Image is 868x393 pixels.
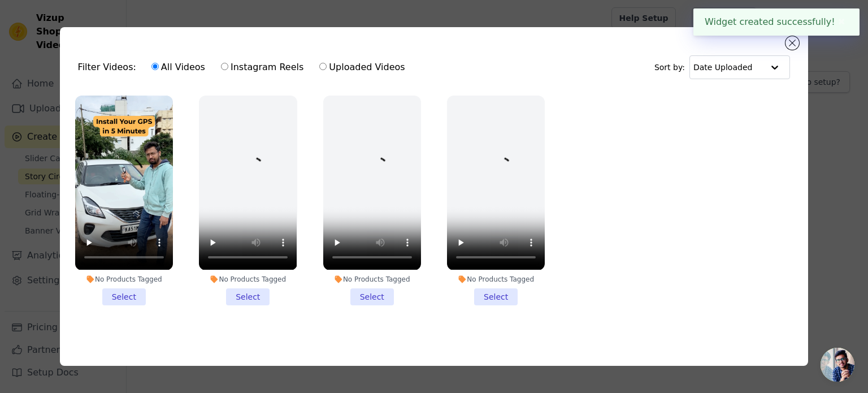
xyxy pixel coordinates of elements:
label: All Videos [151,60,206,75]
button: Close [835,15,848,29]
div: No Products Tagged [199,275,297,284]
div: Widget created successfully! [693,8,860,36]
label: Uploaded Videos [319,60,405,75]
div: No Products Tagged [447,275,545,284]
div: Open chat [821,348,854,382]
div: Sort by: [654,55,791,79]
div: No Products Tagged [323,275,421,284]
div: Filter Videos: [78,54,411,80]
label: Instagram Reels [220,60,304,75]
button: Close modal [785,36,799,50]
div: No Products Tagged [75,275,173,284]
